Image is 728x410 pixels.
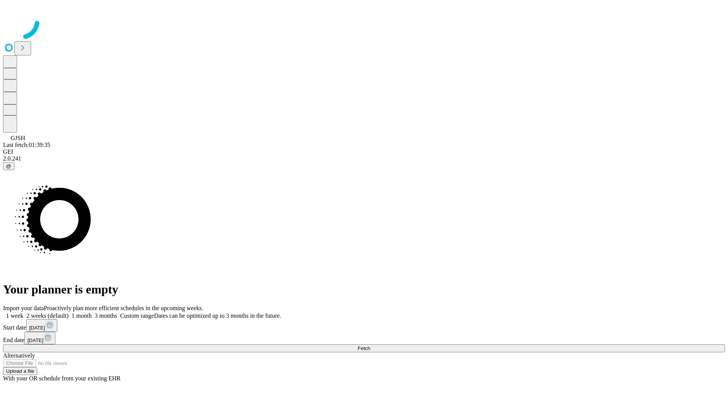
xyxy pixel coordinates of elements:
[3,148,725,155] div: GEI
[358,345,370,351] span: Fetch
[26,319,57,332] button: [DATE]
[95,312,117,319] span: 3 months
[154,312,281,319] span: Dates can be optimized up to 3 months in the future.
[27,312,69,319] span: 2 weeks (default)
[44,305,203,311] span: Proactively plan more efficient schedules in the upcoming weeks.
[3,367,37,375] button: Upload a file
[6,312,24,319] span: 1 week
[72,312,92,319] span: 1 month
[24,332,55,344] button: [DATE]
[11,135,25,141] span: GJSH
[3,142,50,148] span: Last fetch: 01:39:35
[6,163,11,169] span: @
[3,155,725,162] div: 2.0.241
[3,319,725,332] div: Start date
[3,282,725,296] h1: Your planner is empty
[3,162,14,170] button: @
[3,332,725,344] div: End date
[3,375,121,382] span: With your OR schedule from your existing EHR
[120,312,154,319] span: Custom range
[3,344,725,352] button: Fetch
[27,337,43,343] span: [DATE]
[3,352,35,359] span: Alternatively
[3,305,44,311] span: Import your data
[29,325,45,331] span: [DATE]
